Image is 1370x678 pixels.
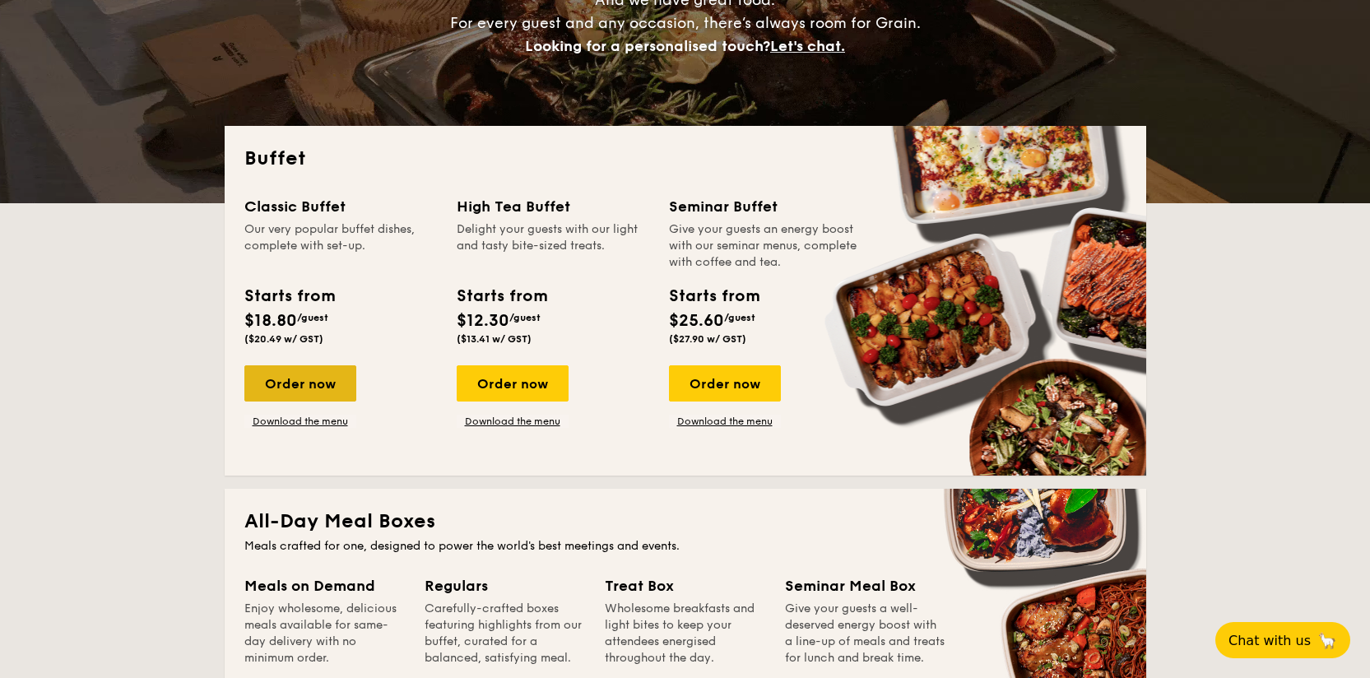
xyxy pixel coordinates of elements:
a: Download the menu [669,415,781,428]
div: Enjoy wholesome, delicious meals available for same-day delivery with no minimum order. [244,601,405,666]
div: High Tea Buffet [457,195,649,218]
span: Looking for a personalised touch? [525,37,770,55]
div: Classic Buffet [244,195,437,218]
h2: Buffet [244,146,1126,172]
div: Seminar Buffet [669,195,861,218]
div: Starts from [244,284,334,309]
span: /guest [509,312,541,323]
div: Treat Box [605,574,765,597]
div: Order now [457,365,569,402]
span: ($27.90 w/ GST) [669,333,746,345]
span: 🦙 [1317,631,1337,650]
span: $12.30 [457,311,509,331]
div: Seminar Meal Box [785,574,945,597]
button: Chat with us🦙 [1215,622,1350,658]
div: Delight your guests with our light and tasty bite-sized treats. [457,221,649,271]
div: Carefully-crafted boxes featuring highlights from our buffet, curated for a balanced, satisfying ... [425,601,585,666]
div: Our very popular buffet dishes, complete with set-up. [244,221,437,271]
a: Download the menu [244,415,356,428]
span: ($20.49 w/ GST) [244,333,323,345]
span: $25.60 [669,311,724,331]
span: /guest [297,312,328,323]
div: Order now [244,365,356,402]
div: Starts from [457,284,546,309]
div: Give your guests a well-deserved energy boost with a line-up of meals and treats for lunch and br... [785,601,945,666]
div: Regulars [425,574,585,597]
span: /guest [724,312,755,323]
a: Download the menu [457,415,569,428]
span: Chat with us [1228,633,1311,648]
h2: All-Day Meal Boxes [244,508,1126,535]
span: $18.80 [244,311,297,331]
div: Give your guests an energy boost with our seminar menus, complete with coffee and tea. [669,221,861,271]
div: Wholesome breakfasts and light bites to keep your attendees energised throughout the day. [605,601,765,666]
span: ($13.41 w/ GST) [457,333,532,345]
div: Meals crafted for one, designed to power the world's best meetings and events. [244,538,1126,555]
div: Order now [669,365,781,402]
span: Let's chat. [770,37,845,55]
div: Starts from [669,284,759,309]
div: Meals on Demand [244,574,405,597]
